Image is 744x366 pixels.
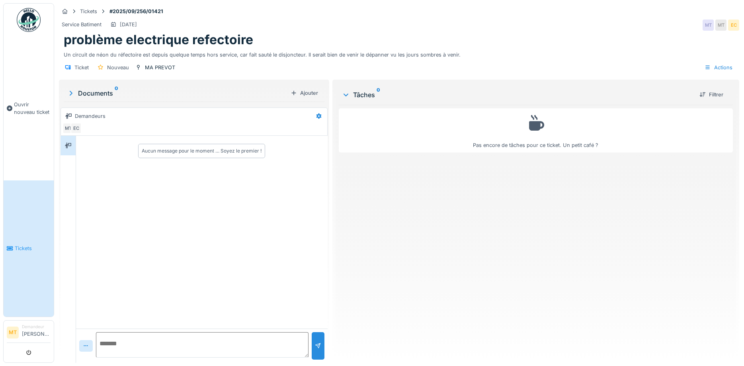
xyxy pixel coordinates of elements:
[120,21,137,28] div: [DATE]
[15,245,51,252] span: Tickets
[107,64,129,71] div: Nouveau
[377,90,380,100] sup: 0
[17,8,41,32] img: Badge_color-CXgf-gQk.svg
[22,324,51,341] li: [PERSON_NAME]
[142,147,262,155] div: Aucun message pour le moment … Soyez le premier !
[64,48,734,59] div: Un circuit de néon du réfectoire est depuis quelque temps hors service, car fait sauté le disjonc...
[22,324,51,330] div: Demandeur
[7,327,19,339] li: MT
[4,36,54,180] a: Ouvrir nouveau ticket
[115,88,118,98] sup: 0
[344,112,728,149] div: Pas encore de tâches pour ce ticket. Un petit café ?
[342,90,693,100] div: Tâches
[62,123,74,134] div: MT
[703,20,714,31] div: MT
[696,89,726,100] div: Filtrer
[67,88,287,98] div: Documents
[70,123,82,134] div: EC
[106,8,166,15] strong: #2025/09/256/01421
[145,64,175,71] div: MA PREVOT
[64,32,253,47] h1: problème electrique refectoire
[4,180,54,317] a: Tickets
[287,88,321,98] div: Ajouter
[62,21,102,28] div: Service Batiment
[7,324,51,343] a: MT Demandeur[PERSON_NAME]
[80,8,97,15] div: Tickets
[728,20,739,31] div: EC
[14,101,51,116] span: Ouvrir nouveau ticket
[715,20,726,31] div: MT
[75,112,105,120] div: Demandeurs
[74,64,89,71] div: Ticket
[701,62,736,73] div: Actions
